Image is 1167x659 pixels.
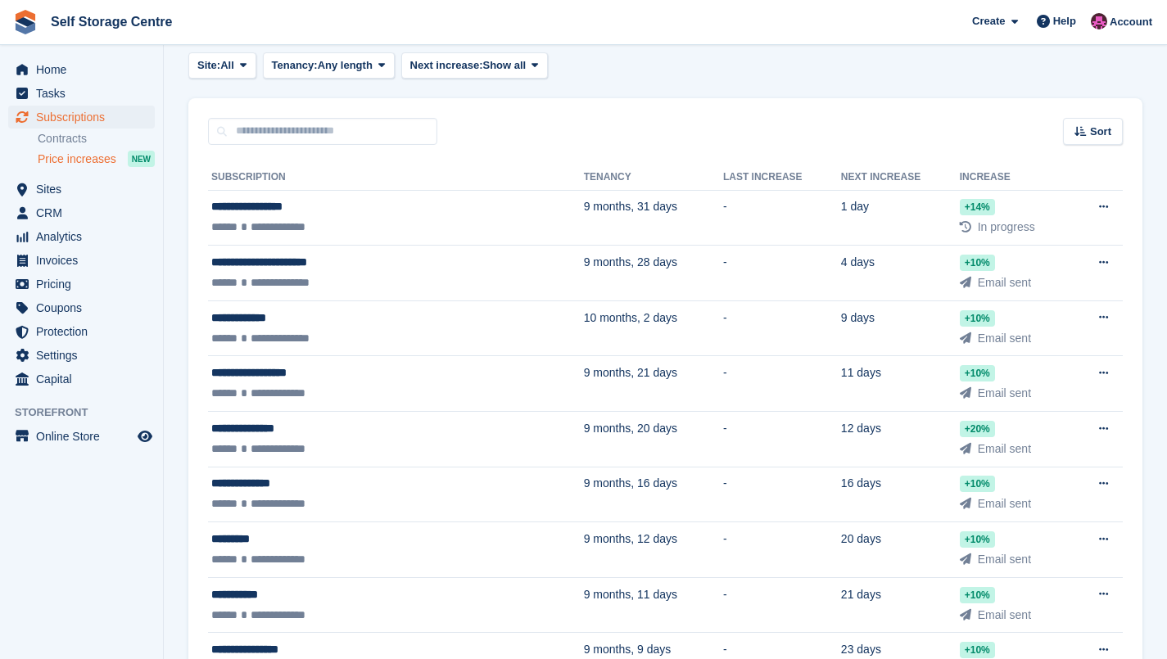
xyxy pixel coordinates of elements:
[584,422,677,435] span: 9 months, 20 days
[960,587,995,603] div: +10%
[1053,13,1076,29] span: Help
[8,249,155,272] a: menu
[841,577,960,633] td: 21 days
[1110,14,1152,30] span: Account
[128,151,155,167] div: NEW
[15,404,163,421] span: Storefront
[960,199,995,215] div: +14%
[584,255,677,269] span: 9 months, 28 days
[36,425,134,448] span: Online Store
[723,467,841,522] td: -
[960,476,995,492] div: +10%
[8,82,155,105] a: menu
[1090,124,1111,140] span: Sort
[841,246,960,301] td: 4 days
[36,320,134,343] span: Protection
[978,332,1031,345] span: Email sent
[482,57,526,74] span: Show all
[188,52,256,79] button: Site: All
[36,249,134,272] span: Invoices
[960,310,995,327] div: +10%
[8,58,155,81] a: menu
[36,273,134,296] span: Pricing
[8,106,155,129] a: menu
[960,642,995,658] div: +10%
[318,57,373,74] span: Any length
[978,220,1035,233] span: In progress
[8,344,155,367] a: menu
[960,531,995,548] div: +10%
[841,522,960,578] td: 20 days
[841,190,960,246] td: 1 day
[841,300,960,356] td: 9 days
[960,255,995,271] div: +10%
[584,311,677,324] span: 10 months, 2 days
[220,57,234,74] span: All
[841,412,960,467] td: 12 days
[44,8,179,35] a: Self Storage Centre
[978,442,1031,455] span: Email sent
[38,151,116,167] span: Price increases
[36,58,134,81] span: Home
[960,421,995,437] div: +20%
[584,200,677,213] span: 9 months, 31 days
[8,320,155,343] a: menu
[36,368,134,390] span: Capital
[978,497,1031,510] span: Email sent
[13,10,38,34] img: stora-icon-8386f47178a22dfd0bd8f6a31ec36ba5ce8667c1dd55bd0f319d3a0aa187defe.svg
[8,201,155,224] a: menu
[8,178,155,201] a: menu
[584,476,677,490] span: 9 months, 16 days
[960,165,1072,191] th: Increase
[8,225,155,248] a: menu
[972,13,1005,29] span: Create
[723,165,841,191] th: Last increase
[272,57,318,74] span: Tenancy:
[208,165,584,191] th: Subscription
[8,368,155,390] a: menu
[584,165,723,191] th: Tenancy
[723,577,841,633] td: -
[36,201,134,224] span: CRM
[978,276,1031,289] span: Email sent
[410,57,483,74] span: Next increase:
[960,365,995,381] div: +10%
[8,425,155,448] a: menu
[584,532,677,545] span: 9 months, 12 days
[723,412,841,467] td: -
[723,300,841,356] td: -
[841,165,960,191] th: Next increase
[38,131,155,147] a: Contracts
[135,427,155,446] a: Preview store
[1091,13,1107,29] img: Ben Scott
[978,608,1031,621] span: Email sent
[841,467,960,522] td: 16 days
[8,273,155,296] a: menu
[841,356,960,412] td: 11 days
[36,106,134,129] span: Subscriptions
[978,386,1031,399] span: Email sent
[723,356,841,412] td: -
[401,52,548,79] button: Next increase: Show all
[36,82,134,105] span: Tasks
[197,57,220,74] span: Site:
[263,52,395,79] button: Tenancy: Any length
[723,246,841,301] td: -
[584,366,677,379] span: 9 months, 21 days
[36,344,134,367] span: Settings
[38,150,155,168] a: Price increases NEW
[36,225,134,248] span: Analytics
[8,296,155,319] a: menu
[723,190,841,246] td: -
[723,522,841,578] td: -
[978,553,1031,566] span: Email sent
[36,178,134,201] span: Sites
[584,643,672,656] span: 9 months, 9 days
[584,588,677,601] span: 9 months, 11 days
[36,296,134,319] span: Coupons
